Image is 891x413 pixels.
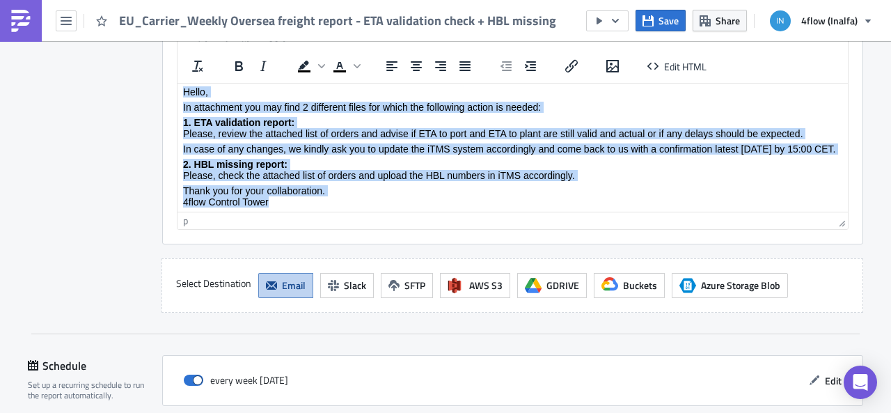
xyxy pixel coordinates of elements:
[453,56,477,76] button: Justify
[292,56,327,76] div: Background color
[183,213,188,228] div: p
[282,278,306,293] span: Email
[802,370,849,391] button: Edit
[344,278,366,293] span: Slack
[642,56,712,76] button: Edit HTML
[494,56,518,76] button: Decrease indent
[404,56,428,76] button: Align center
[469,278,503,293] span: AWS S3
[258,273,313,298] button: Email
[701,278,780,293] span: Azure Storage Blob
[119,13,558,29] span: EU_Carrier_Weekly Oversea freight report - ETA validation check + HBL missing
[672,273,788,298] button: Azure Storage BlobAzure Storage Blob
[825,373,842,388] span: Edit
[664,59,707,73] span: Edit HTML
[623,278,657,293] span: Buckets
[320,273,374,298] button: Slack
[381,273,433,298] button: SFTP
[716,13,740,28] span: Share
[636,10,686,31] button: Save
[801,13,858,28] span: 4flow (Inalfa)
[594,273,665,298] button: Buckets
[693,10,747,31] button: Share
[28,380,153,401] div: Set up a recurring schedule to run the report automatically.
[184,370,288,391] div: every week [DATE]
[227,56,251,76] button: Bold
[176,273,251,294] label: Select Destination
[659,13,679,28] span: Save
[762,6,881,36] button: 4flow (Inalfa)
[28,355,162,376] div: Schedule
[833,212,848,229] div: Resize
[440,273,510,298] button: AWS S3
[546,278,579,293] span: GDRIVE
[517,273,587,298] button: GDRIVE
[380,56,404,76] button: Align left
[679,277,696,294] span: Azure Storage Blob
[844,366,877,399] div: Open Intercom Messenger
[768,9,792,33] img: Avatar
[601,56,624,76] button: Insert/edit image
[10,10,32,32] img: PushMetrics
[178,84,848,212] iframe: Rich Text Area
[251,56,275,76] button: Italic
[519,56,542,76] button: Increase indent
[560,56,583,76] button: Insert/edit link
[429,56,452,76] button: Align right
[186,56,210,76] button: Clear formatting
[328,56,363,76] div: Text color
[404,278,425,293] span: SFTP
